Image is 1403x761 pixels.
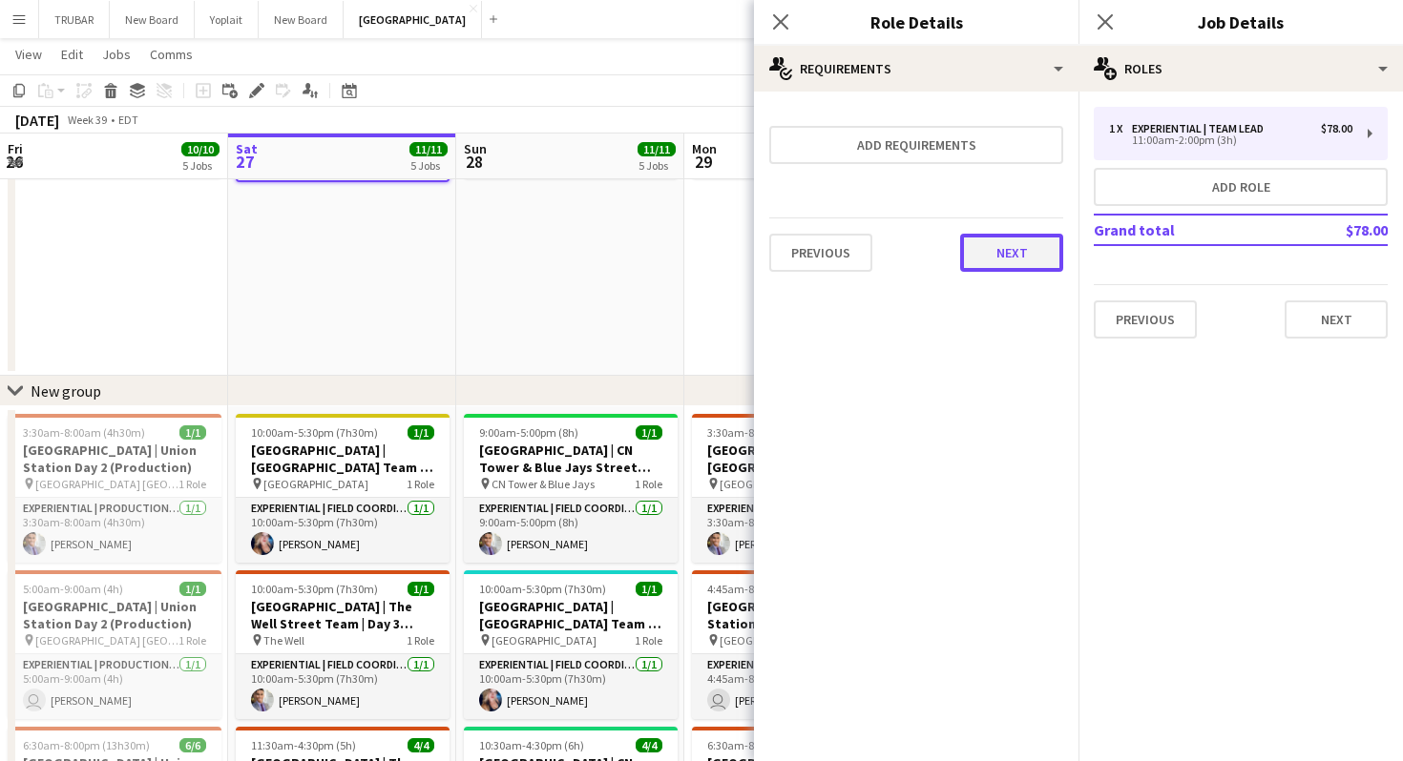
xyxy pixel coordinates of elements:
[181,142,220,156] span: 10/10
[251,425,378,440] span: 10:00am-5:30pm (7h30m)
[236,442,450,476] h3: [GEOGRAPHIC_DATA] | [GEOGRAPHIC_DATA] Team | Day 3 (Team Lead)
[61,46,83,63] span: Edit
[236,414,450,563] app-job-card: 10:00am-5:30pm (7h30m)1/1[GEOGRAPHIC_DATA] | [GEOGRAPHIC_DATA] Team | Day 3 (Team Lead) [GEOGRAPH...
[1078,10,1403,34] h3: Job Details
[179,582,206,596] span: 1/1
[769,126,1063,164] button: Add requirements
[8,442,221,476] h3: [GEOGRAPHIC_DATA] | Union Station Day 2 (Production)
[461,151,487,173] span: 28
[638,142,676,156] span: 11/11
[1078,46,1403,92] div: Roles
[23,425,145,440] span: 3:30am-8:00am (4h30m)
[344,1,482,38] button: [GEOGRAPHIC_DATA]
[635,633,662,648] span: 1 Role
[408,425,434,440] span: 1/1
[23,738,150,752] span: 6:30am-8:00pm (13h30m)
[692,442,906,476] h3: [GEOGRAPHIC_DATA] | [GEOGRAPHIC_DATA] Day 5 Production)
[8,570,221,719] app-job-card: 5:00am-9:00am (4h)1/1[GEOGRAPHIC_DATA] | Union Station Day 2 (Production) [GEOGRAPHIC_DATA] [GEOG...
[31,381,101,401] div: New group
[179,738,206,752] span: 6/6
[464,140,487,157] span: Sun
[236,570,450,719] app-job-card: 10:00am-5:30pm (7h30m)1/1[GEOGRAPHIC_DATA] | The Well Street Team | Day 3 (Team Lead) The Well1 R...
[707,582,829,596] span: 4:45am-8:00am (3h15m)
[8,140,23,157] span: Fri
[118,113,138,127] div: EDT
[236,140,258,157] span: Sat
[178,633,206,648] span: 1 Role
[479,582,606,596] span: 10:00am-5:30pm (7h30m)
[1321,122,1352,135] div: $78.00
[1286,215,1388,245] td: $78.00
[8,598,221,632] h3: [GEOGRAPHIC_DATA] | Union Station Day 2 (Production)
[8,414,221,563] app-job-card: 3:30am-8:00am (4h30m)1/1[GEOGRAPHIC_DATA] | Union Station Day 2 (Production) [GEOGRAPHIC_DATA] [G...
[35,633,178,648] span: [GEOGRAPHIC_DATA] [GEOGRAPHIC_DATA]
[407,477,434,491] span: 1 Role
[39,1,110,38] button: TRUBAR
[263,477,368,491] span: [GEOGRAPHIC_DATA]
[233,151,258,173] span: 27
[720,633,863,648] span: [GEOGRAPHIC_DATA] [GEOGRAPHIC_DATA]
[178,477,206,491] span: 1 Role
[692,598,906,632] h3: [GEOGRAPHIC_DATA] | Union Station Day 5 (Production)
[754,10,1078,34] h3: Role Details
[1109,135,1352,145] div: 11:00am-2:00pm (3h)
[639,158,675,173] div: 5 Jobs
[259,1,344,38] button: New Board
[182,158,219,173] div: 5 Jobs
[707,738,834,752] span: 6:30am-8:00pm (13h30m)
[236,598,450,632] h3: [GEOGRAPHIC_DATA] | The Well Street Team | Day 3 (Team Lead)
[636,582,662,596] span: 1/1
[464,498,678,563] app-card-role: Experiential | Field Coordinator1/19:00am-5:00pm (8h)[PERSON_NAME]
[692,414,906,563] app-job-card: 3:30am-8:00am (4h30m)1/1[GEOGRAPHIC_DATA] | [GEOGRAPHIC_DATA] Day 5 Production) [GEOGRAPHIC_DATA]...
[8,654,221,719] app-card-role: Experiential | Production Assistant1/15:00am-9:00am (4h) [PERSON_NAME]
[407,633,434,648] span: 1 Role
[1285,300,1388,339] button: Next
[236,654,450,719] app-card-role: Experiential | Field Coordinator1/110:00am-5:30pm (7h30m)[PERSON_NAME]
[110,1,195,38] button: New Board
[53,42,91,67] a: Edit
[692,570,906,719] app-job-card: 4:45am-8:00am (3h15m)1/1[GEOGRAPHIC_DATA] | Union Station Day 5 (Production) [GEOGRAPHIC_DATA] [G...
[8,498,221,563] app-card-role: Experiential | Production Assistant1/13:30am-8:00am (4h30m)[PERSON_NAME]
[1109,122,1132,135] div: 1 x
[707,425,829,440] span: 3:30am-8:00am (4h30m)
[492,477,595,491] span: CN Tower & Blue Jays
[464,442,678,476] h3: [GEOGRAPHIC_DATA] | CN Tower & Blue Jays Street Team | Day 4 (Team Lead)
[479,738,584,752] span: 10:30am-4:30pm (6h)
[150,46,193,63] span: Comms
[1132,122,1271,135] div: Experiential | Team Lead
[636,738,662,752] span: 4/4
[142,42,200,67] a: Comms
[464,598,678,632] h3: [GEOGRAPHIC_DATA] | [GEOGRAPHIC_DATA] Team | Day 4 (Team Lead)
[195,1,259,38] button: Yoplait
[692,654,906,719] app-card-role: Experiential | Production Assistant1/14:45am-8:00am (3h15m) [PERSON_NAME]
[23,582,123,596] span: 5:00am-9:00am (4h)
[479,425,578,440] span: 9:00am-5:00pm (8h)
[15,46,42,63] span: View
[492,633,597,648] span: [GEOGRAPHIC_DATA]
[769,234,872,272] button: Previous
[960,234,1063,272] button: Next
[8,42,50,67] a: View
[1094,215,1286,245] td: Grand total
[1094,168,1388,206] button: Add role
[408,738,434,752] span: 4/4
[692,498,906,563] app-card-role: Experiential | Production Assistant1/13:30am-8:00am (4h30m)[PERSON_NAME]
[692,140,717,157] span: Mon
[236,498,450,563] app-card-role: Experiential | Field Coordinator1/110:00am-5:30pm (7h30m)[PERSON_NAME]
[102,46,131,63] span: Jobs
[94,42,138,67] a: Jobs
[251,582,378,596] span: 10:00am-5:30pm (7h30m)
[251,738,356,752] span: 11:30am-4:30pm (5h)
[410,158,447,173] div: 5 Jobs
[464,414,678,563] div: 9:00am-5:00pm (8h)1/1[GEOGRAPHIC_DATA] | CN Tower & Blue Jays Street Team | Day 4 (Team Lead) CN ...
[263,633,304,648] span: The Well
[464,570,678,719] app-job-card: 10:00am-5:30pm (7h30m)1/1[GEOGRAPHIC_DATA] | [GEOGRAPHIC_DATA] Team | Day 4 (Team Lead) [GEOGRAPH...
[689,151,717,173] span: 29
[5,151,23,173] span: 26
